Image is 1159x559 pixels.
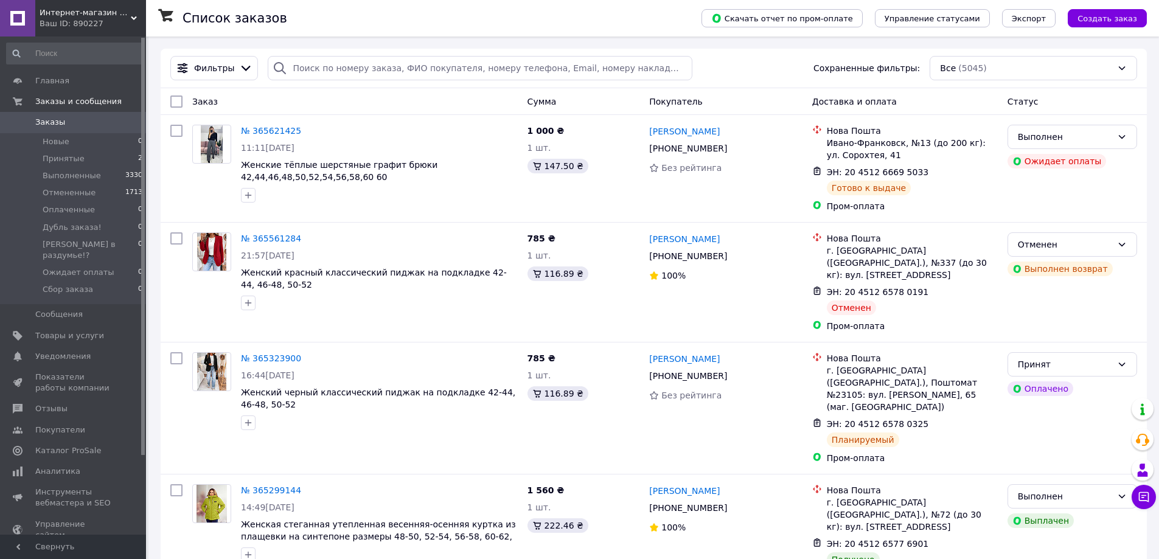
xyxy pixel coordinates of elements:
[661,523,686,532] span: 100%
[35,330,104,341] span: Товары и услуги
[661,163,722,173] span: Без рейтинга
[527,251,551,260] span: 1 шт.
[527,266,588,281] div: 116.89 ₴
[875,9,990,27] button: Управление статусами
[527,234,555,243] span: 785 ₴
[1018,130,1112,144] div: Выполнен
[647,248,729,265] div: [PHONE_NUMBER]
[40,18,146,29] div: Ваш ID: 890227
[43,284,93,295] span: Сбор заказа
[40,7,131,18] span: Интернет-магазин "Стильняшка"
[241,126,301,136] a: № 365621425
[241,268,507,290] a: Женский красный классический пиджак на подкладке 42-44, 46-48, 50-52
[827,419,929,429] span: ЭН: 20 4512 6578 0325
[1008,513,1074,528] div: Выплачен
[1008,97,1039,106] span: Статус
[35,96,122,107] span: Заказы и сообщения
[1012,14,1046,23] span: Экспорт
[827,364,998,413] div: г. [GEOGRAPHIC_DATA] ([GEOGRAPHIC_DATA].), Поштомат №23105: вул. [PERSON_NAME], 65 (маг. [GEOGRAP...
[711,13,853,24] span: Скачать отчет по пром-оплате
[958,63,987,73] span: (5045)
[43,222,102,233] span: Дубль заказа!
[192,232,231,271] a: Фото товару
[1056,13,1147,23] a: Создать заказ
[1068,9,1147,27] button: Создать заказ
[1008,381,1073,396] div: Оплачено
[940,62,956,74] span: Все
[827,320,998,332] div: Пром-оплата
[527,502,551,512] span: 1 шт.
[827,137,998,161] div: Ивано-Франковск, №13 (до 200 кг): ул. Сорохтея, 41
[827,125,998,137] div: Нова Пошта
[827,300,876,315] div: Отменен
[138,153,142,164] span: 2
[649,353,720,365] a: [PERSON_NAME]
[527,126,565,136] span: 1 000 ₴
[827,432,899,447] div: Планируемый
[647,499,729,516] div: [PHONE_NUMBER]
[1132,485,1156,509] button: Чат с покупателем
[1008,262,1113,276] div: Выполнен возврат
[43,136,69,147] span: Новые
[649,233,720,245] a: [PERSON_NAME]
[43,204,95,215] span: Оплаченные
[35,117,65,128] span: Заказы
[1018,238,1112,251] div: Отменен
[197,485,227,523] img: Фото товару
[827,287,929,297] span: ЭН: 20 4512 6578 0191
[1077,14,1137,23] span: Создать заказ
[827,352,998,364] div: Нова Пошта
[125,170,142,181] span: 3330
[192,484,231,523] a: Фото товару
[649,97,703,106] span: Покупатель
[527,353,555,363] span: 785 ₴
[647,367,729,384] div: [PHONE_NUMBER]
[701,9,863,27] button: Скачать отчет по пром-оплате
[1008,154,1107,168] div: Ожидает оплаты
[138,204,142,215] span: 0
[183,11,287,26] h1: Список заказов
[43,170,101,181] span: Выполненные
[241,143,294,153] span: 11:11[DATE]
[138,284,142,295] span: 0
[35,75,69,86] span: Главная
[43,153,85,164] span: Принятые
[827,245,998,281] div: г. [GEOGRAPHIC_DATA] ([GEOGRAPHIC_DATA].), №337 (до 30 кг): вул. [STREET_ADDRESS]
[6,43,144,64] input: Поиск
[241,234,301,243] a: № 365561284
[527,97,557,106] span: Сумма
[138,222,142,233] span: 0
[827,484,998,496] div: Нова Пошта
[527,386,588,401] div: 116.89 ₴
[197,233,226,271] img: Фото товару
[241,353,301,363] a: № 365323900
[35,403,68,414] span: Отзывы
[192,125,231,164] a: Фото товару
[241,387,515,409] a: Женский черный классический пиджак на подкладке 42-44, 46-48, 50-52
[194,62,234,74] span: Фильтры
[241,370,294,380] span: 16:44[DATE]
[192,97,218,106] span: Заказ
[527,370,551,380] span: 1 шт.
[35,466,80,477] span: Аналитика
[35,351,91,362] span: Уведомления
[192,352,231,391] a: Фото товару
[1002,9,1056,27] button: Экспорт
[661,391,722,400] span: Без рейтинга
[35,487,113,509] span: Инструменты вебмастера и SEO
[35,445,101,456] span: Каталог ProSale
[201,125,222,163] img: Фото товару
[43,267,114,278] span: Ожидает оплаты
[241,485,301,495] a: № 365299144
[649,125,720,137] a: [PERSON_NAME]
[527,143,551,153] span: 1 шт.
[43,187,96,198] span: Отмененные
[241,519,516,554] a: Женская стеганная утепленная весенняя-осенняя куртка из плащевки на синтепоне размеры 48-50, 52-5...
[827,452,998,464] div: Пром-оплата
[35,372,113,394] span: Показатели работы компании
[527,485,565,495] span: 1 560 ₴
[1018,358,1112,371] div: Принят
[827,200,998,212] div: Пром-оплата
[1018,490,1112,503] div: Выполнен
[35,425,85,436] span: Покупатели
